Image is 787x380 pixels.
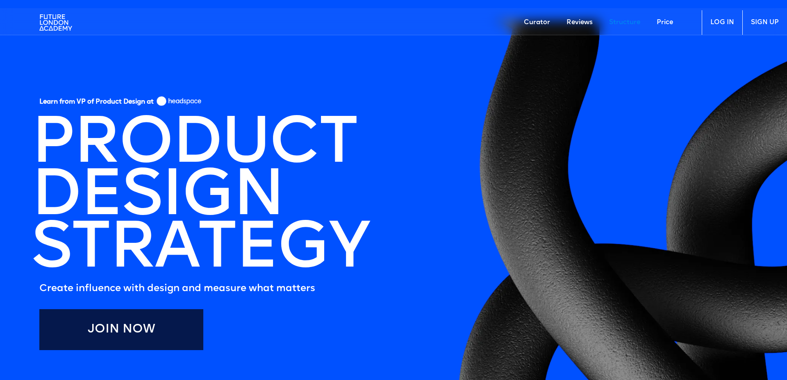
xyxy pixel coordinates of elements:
[601,10,648,35] a: Structure
[39,280,369,297] h5: Create influence with design and measure what matters
[39,98,154,109] h5: Learn from VP of Product Design at
[31,119,369,276] h1: PRODUCT DESIGN STRATEGY
[39,309,203,350] a: Join Now
[516,10,558,35] a: Curator
[742,10,787,35] a: SIGN UP
[558,10,601,35] a: Reviews
[648,10,681,35] a: Price
[702,10,742,35] a: LOG IN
